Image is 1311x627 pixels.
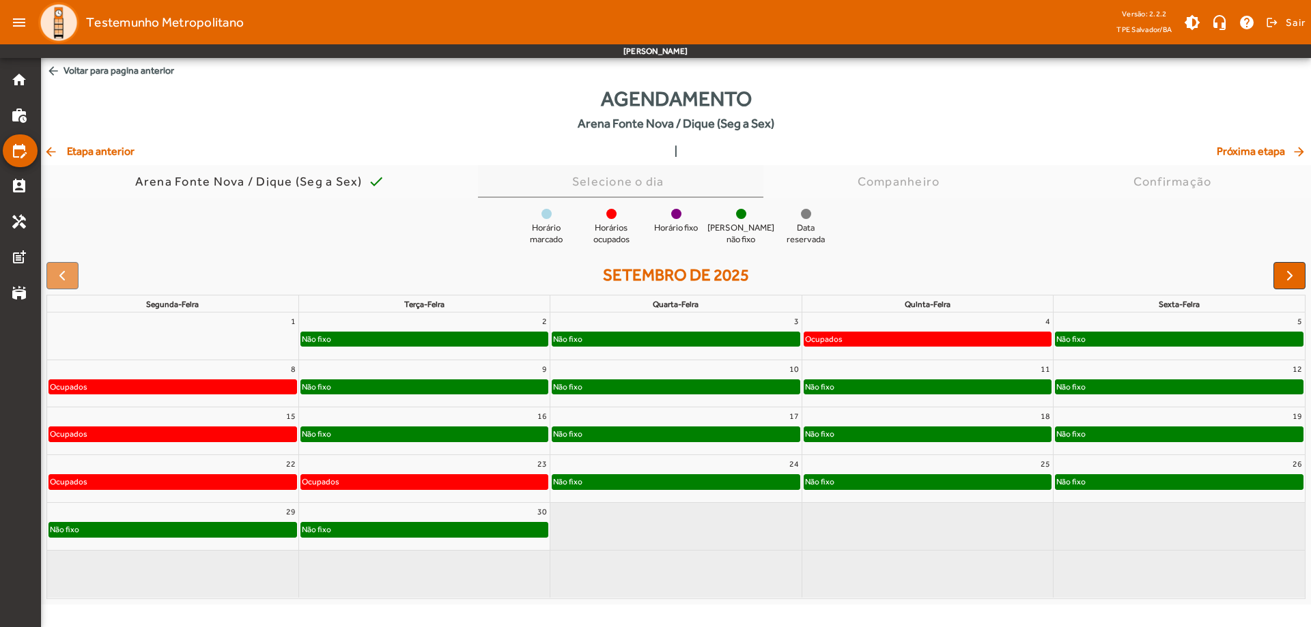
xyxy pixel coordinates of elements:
a: 2 de setembro de 2025 [539,312,550,330]
span: Data reservada [778,222,833,246]
span: Arena Fonte Nova / Dique (Seg a Sex) [578,114,774,132]
td: 24 de setembro de 2025 [550,455,802,503]
mat-icon: check [368,173,384,190]
a: 25 de setembro de 2025 [1038,455,1053,473]
span: Sair [1286,12,1306,33]
div: Não fixo [49,523,80,536]
div: Não fixo [552,332,583,346]
a: 30 de setembro de 2025 [535,503,550,521]
h2: setembro de 2025 [603,265,749,285]
a: 10 de setembro de 2025 [787,360,802,378]
a: 8 de setembro de 2025 [288,360,298,378]
mat-icon: perm_contact_calendar [11,178,27,194]
td: 12 de setembro de 2025 [1054,360,1305,407]
td: 15 de setembro de 2025 [47,407,298,455]
a: 1 de setembro de 2025 [288,312,298,330]
a: 23 de setembro de 2025 [535,455,550,473]
mat-icon: handyman [11,214,27,230]
div: Não fixo [552,475,583,489]
div: Não fixo [301,332,332,346]
mat-icon: arrow_back [46,64,60,78]
a: 3 de setembro de 2025 [791,312,802,330]
div: Não fixo [804,475,835,489]
td: 23 de setembro de 2025 [298,455,550,503]
mat-icon: arrow_forward [1292,145,1308,158]
span: Etapa anterior [44,143,135,160]
div: Não fixo [804,380,835,394]
td: 11 de setembro de 2025 [802,360,1053,407]
span: Horário fixo [654,222,698,234]
mat-icon: post_add [11,249,27,265]
a: sexta-feira [1156,297,1202,312]
a: 18 de setembro de 2025 [1038,407,1053,425]
div: Confirmação [1133,175,1217,188]
div: Ocupados [49,427,88,441]
td: 25 de setembro de 2025 [802,455,1053,503]
mat-icon: arrow_back [44,145,60,158]
div: Não fixo [552,427,583,441]
div: Não fixo [1056,475,1086,489]
div: Não fixo [1056,380,1086,394]
span: TPE Salvador/BA [1116,23,1172,36]
span: Agendamento [601,83,752,114]
mat-icon: work_history [11,107,27,123]
a: terça-feira [401,297,447,312]
td: 9 de setembro de 2025 [298,360,550,407]
a: quarta-feira [650,297,701,312]
div: Não fixo [1056,427,1086,441]
div: Selecione o dia [572,175,670,188]
td: 19 de setembro de 2025 [1054,407,1305,455]
mat-icon: home [11,72,27,88]
span: | [675,143,677,160]
a: 9 de setembro de 2025 [539,360,550,378]
td: 29 de setembro de 2025 [47,503,298,551]
td: 22 de setembro de 2025 [47,455,298,503]
div: Ocupados [49,475,88,489]
mat-icon: edit_calendar [11,143,27,159]
button: Sair [1264,12,1306,33]
td: 2 de setembro de 2025 [298,312,550,360]
a: 19 de setembro de 2025 [1290,407,1305,425]
a: 16 de setembro de 2025 [535,407,550,425]
a: 15 de setembro de 2025 [283,407,298,425]
a: Testemunho Metropolitano [33,2,244,43]
a: 22 de setembro de 2025 [283,455,298,473]
a: quinta-feira [902,297,953,312]
a: 24 de setembro de 2025 [787,455,802,473]
span: Testemunho Metropolitano [86,12,244,33]
td: 17 de setembro de 2025 [550,407,802,455]
mat-icon: stadium [11,285,27,301]
a: 12 de setembro de 2025 [1290,360,1305,378]
div: Não fixo [301,427,332,441]
div: Companheiro [858,175,946,188]
td: 3 de setembro de 2025 [550,312,802,360]
td: 10 de setembro de 2025 [550,360,802,407]
td: 30 de setembro de 2025 [298,503,550,551]
img: Logo TPE [38,2,79,43]
span: Horários ocupados [584,222,638,246]
span: Próxima etapa [1217,143,1308,160]
td: 18 de setembro de 2025 [802,407,1053,455]
div: Ocupados [804,332,843,346]
div: Não fixo [301,523,332,536]
a: 29 de setembro de 2025 [283,503,298,521]
a: 17 de setembro de 2025 [787,407,802,425]
a: 4 de setembro de 2025 [1043,312,1053,330]
a: 5 de setembro de 2025 [1295,312,1305,330]
div: Ocupados [301,475,340,489]
td: 4 de setembro de 2025 [802,312,1053,360]
span: Voltar para pagina anterior [41,58,1311,83]
div: Ocupados [49,380,88,394]
span: Horário marcado [519,222,574,246]
a: segunda-feira [143,297,201,312]
a: 11 de setembro de 2025 [1038,360,1053,378]
div: Versão: 2.2.2 [1116,5,1172,23]
span: [PERSON_NAME] não fixo [707,222,774,246]
a: 26 de setembro de 2025 [1290,455,1305,473]
td: 16 de setembro de 2025 [298,407,550,455]
div: Não fixo [552,380,583,394]
td: 5 de setembro de 2025 [1054,312,1305,360]
div: Arena Fonte Nova / Dique (Seg a Sex) [135,175,368,188]
td: 8 de setembro de 2025 [47,360,298,407]
div: Não fixo [804,427,835,441]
